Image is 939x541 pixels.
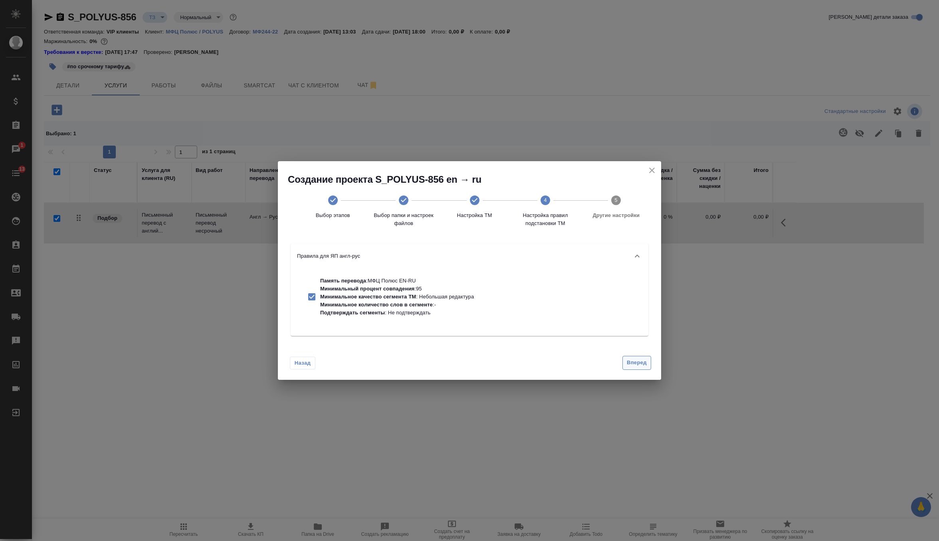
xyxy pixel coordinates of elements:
p: Минимальное качество сегмента ТМ [320,294,416,300]
button: Назад [290,357,315,369]
span: Вперед [627,358,647,367]
p: Память перевода [320,278,366,284]
text: 5 [615,197,618,203]
button: close [646,164,658,176]
span: Выбор этапов [301,211,365,219]
p: : МФЦ Полюс EN-RU [320,277,474,285]
span: Настройка ТМ [442,211,507,219]
p: : Небольшая редактура [320,293,474,301]
p: Подтверждать сегменты [320,310,385,316]
h2: Создание проекта S_POLYUS-856 en → ru [288,173,661,186]
span: Назад [294,359,311,367]
text: 4 [544,197,547,203]
p: : Не подтверждать [320,309,474,317]
div: Правила для ЯП англ-рус [291,243,648,269]
p: Минимальный процент совпадения [320,286,414,292]
div: Правила для ЯП англ-рус [291,269,648,336]
div: Память перевода:МФЦ Полюс EN-RUМинимальный процент совпадения:95Минимальное качество сегмента ТМ:... [297,275,480,318]
span: Другие настройки [584,211,648,219]
p: : - [320,301,474,309]
button: Вперед [622,356,651,370]
p: : 95 [320,285,474,293]
p: Минимальное количество слов в сегменте [320,302,433,308]
p: Правила для ЯП англ-рус [297,252,360,260]
span: Выбор папки и настроек файлов [371,211,436,227]
span: Настройка правил подстановки TM [513,211,577,227]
